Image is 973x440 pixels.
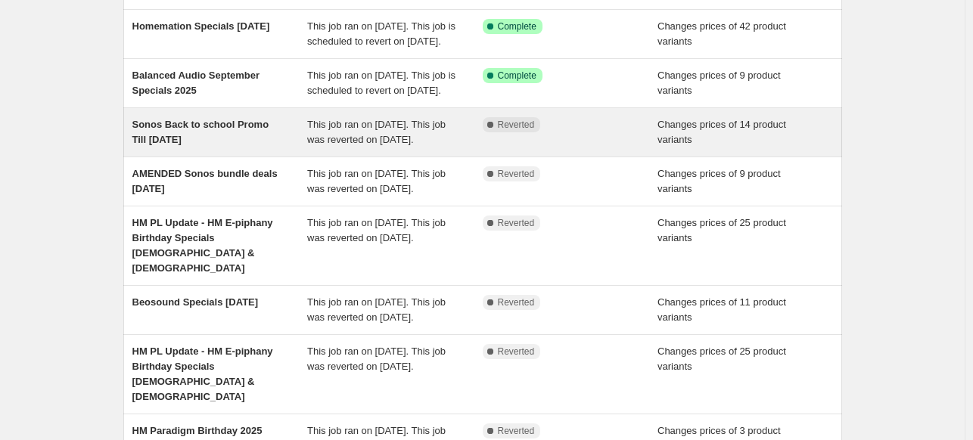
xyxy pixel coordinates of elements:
span: Reverted [498,119,535,131]
span: Reverted [498,345,535,358]
span: Changes prices of 25 product variants [657,217,786,243]
span: Complete [498,20,536,33]
span: Changes prices of 9 product variants [657,70,781,96]
span: HM PL Update - HM E-piphany Birthday Specials [DEMOGRAPHIC_DATA] & [DEMOGRAPHIC_DATA] [132,345,273,402]
span: Reverted [498,217,535,229]
span: Balanced Audio September Specials 2025 [132,70,260,96]
span: This job ran on [DATE]. This job is scheduled to revert on [DATE]. [307,20,455,47]
span: Changes prices of 9 product variants [657,168,781,194]
span: HM Paradigm Birthday 2025 [132,425,263,436]
span: This job ran on [DATE]. This job is scheduled to revert on [DATE]. [307,70,455,96]
span: Changes prices of 14 product variants [657,119,786,145]
span: Reverted [498,296,535,308]
span: This job ran on [DATE]. This job was reverted on [DATE]. [307,168,446,194]
span: Changes prices of 42 product variants [657,20,786,47]
span: Beosound Specials [DATE] [132,296,259,308]
span: This job ran on [DATE]. This job was reverted on [DATE]. [307,217,446,243]
span: Reverted [498,425,535,437]
span: HM PL Update - HM E-piphany Birthday Specials [DEMOGRAPHIC_DATA] & [DEMOGRAPHIC_DATA] [132,217,273,274]
span: Changes prices of 11 product variants [657,296,786,323]
span: This job ran on [DATE]. This job was reverted on [DATE]. [307,345,446,372]
span: Reverted [498,168,535,180]
span: Changes prices of 25 product variants [657,345,786,372]
span: Sonos Back to school Promo Till [DATE] [132,119,269,145]
span: This job ran on [DATE]. This job was reverted on [DATE]. [307,296,446,323]
span: Complete [498,70,536,82]
span: AMENDED Sonos bundle deals [DATE] [132,168,278,194]
span: This job ran on [DATE]. This job was reverted on [DATE]. [307,119,446,145]
span: Homemation Specials [DATE] [132,20,270,32]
